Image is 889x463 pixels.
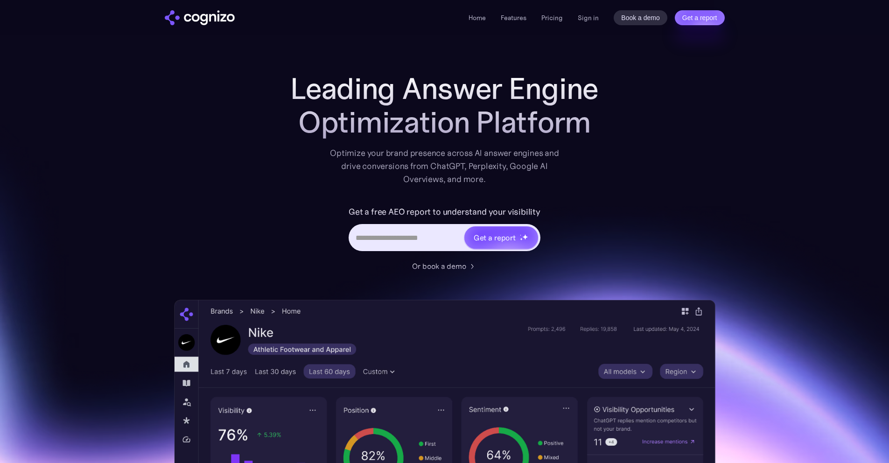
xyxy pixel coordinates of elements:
a: Pricing [541,14,563,22]
img: star [520,238,523,241]
a: Features [501,14,526,22]
a: Get a reportstarstarstar [463,225,539,250]
label: Get a free AEO report to understand your visibility [349,204,540,219]
img: cognizo logo [165,10,235,25]
form: Hero URL Input Form [349,204,540,256]
div: Or book a demo [412,260,466,272]
img: star [520,234,521,236]
img: star [522,234,528,240]
a: Get a report [675,10,725,25]
div: Optimize your brand presence across AI answer engines and drive conversions from ChatGPT, Perplex... [330,147,560,186]
div: Get a report [474,232,516,243]
a: Book a demo [614,10,667,25]
a: Home [469,14,486,22]
a: Sign in [578,12,599,23]
a: home [165,10,235,25]
a: Or book a demo [412,260,477,272]
h1: Leading Answer Engine Optimization Platform [258,72,631,139]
